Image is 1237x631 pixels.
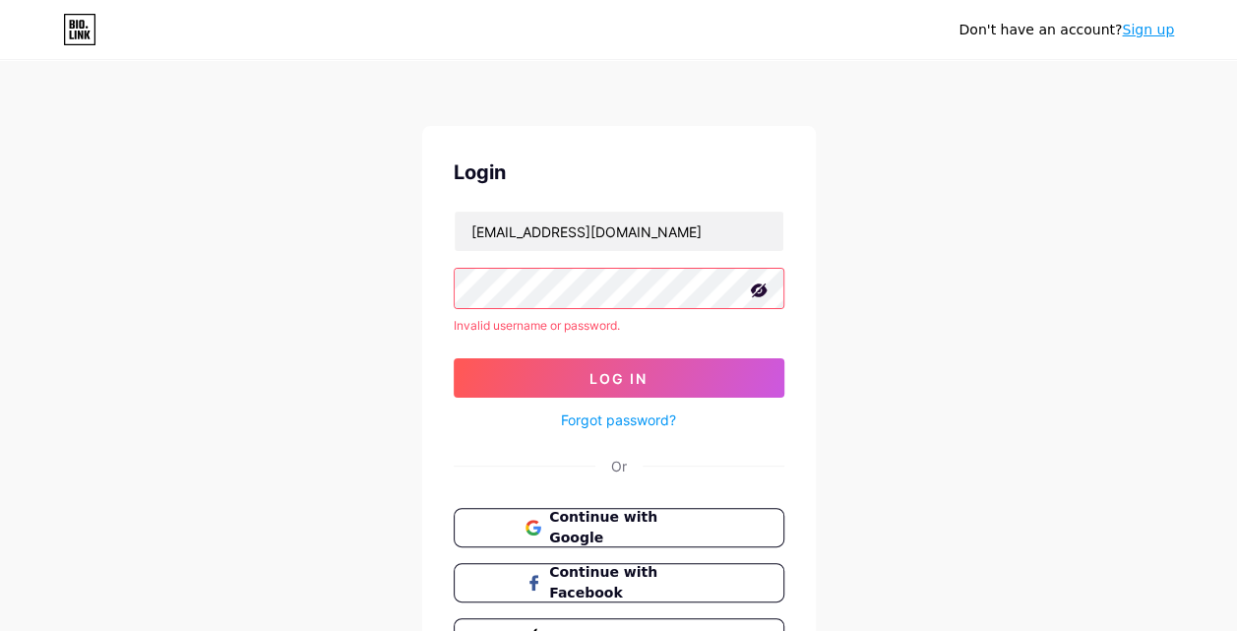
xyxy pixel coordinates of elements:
input: Username [455,212,783,251]
button: Log In [454,358,784,398]
span: Continue with Facebook [549,562,711,603]
div: Or [611,456,627,476]
div: Login [454,158,784,187]
a: Forgot password? [561,410,676,430]
div: Don't have an account? [959,20,1174,40]
a: Sign up [1122,22,1174,37]
button: Continue with Google [454,508,784,547]
div: Invalid username or password. [454,317,784,335]
span: Continue with Google [549,507,711,548]
button: Continue with Facebook [454,563,784,602]
span: Log In [589,370,648,387]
